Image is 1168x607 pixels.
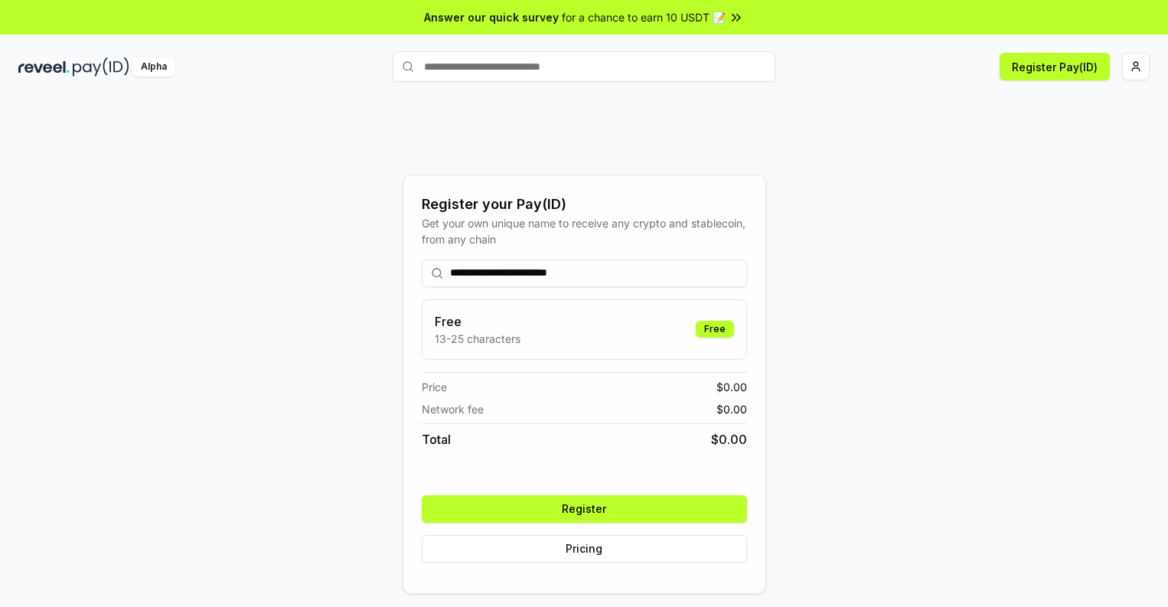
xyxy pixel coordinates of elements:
[422,401,484,417] span: Network fee
[132,57,175,77] div: Alpha
[422,535,747,563] button: Pricing
[422,379,447,395] span: Price
[422,215,747,247] div: Get your own unique name to receive any crypto and stablecoin, from any chain
[18,57,70,77] img: reveel_dark
[711,430,747,449] span: $ 0.00
[422,430,451,449] span: Total
[1000,53,1110,80] button: Register Pay(ID)
[696,321,734,338] div: Free
[424,9,559,25] span: Answer our quick survey
[422,194,747,215] div: Register your Pay(ID)
[73,57,129,77] img: pay_id
[435,331,520,347] p: 13-25 characters
[422,495,747,523] button: Register
[716,379,747,395] span: $ 0.00
[435,312,520,331] h3: Free
[716,401,747,417] span: $ 0.00
[562,9,726,25] span: for a chance to earn 10 USDT 📝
